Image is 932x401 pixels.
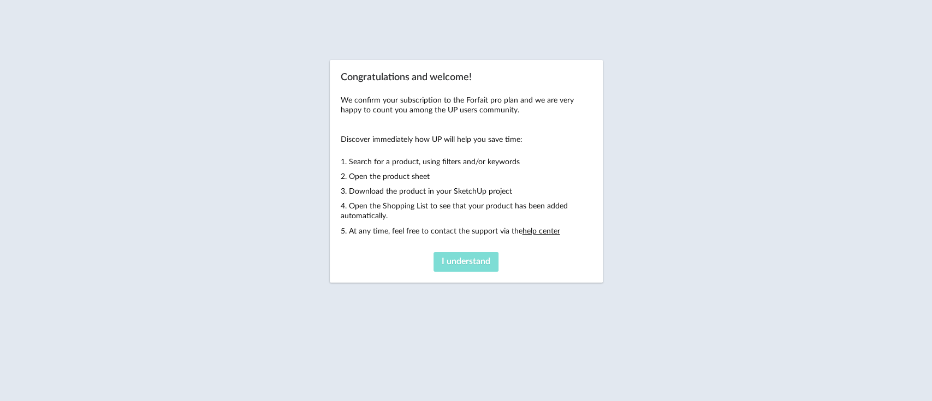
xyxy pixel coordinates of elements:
[341,157,592,167] p: 1. Search for a product, using filters and/or keywords
[341,172,592,182] p: 2. Open the product sheet
[330,60,603,282] div: Congratulations and welcome!
[442,257,490,266] span: I understand
[341,201,592,221] p: 4. Open the Shopping List to see that your product has been added automatically.
[434,252,498,272] button: I understand
[523,228,560,235] a: help center
[341,135,592,145] p: Discover immediately how UP will help you save time:
[341,95,592,115] p: We confirm your subscription to the Forfait pro plan and we are very happy to count you among the...
[341,226,592,236] p: 5. At any time, feel free to contact the support via the
[341,73,472,82] span: Congratulations and welcome!
[341,187,592,196] p: 3. Download the product in your SketchUp project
